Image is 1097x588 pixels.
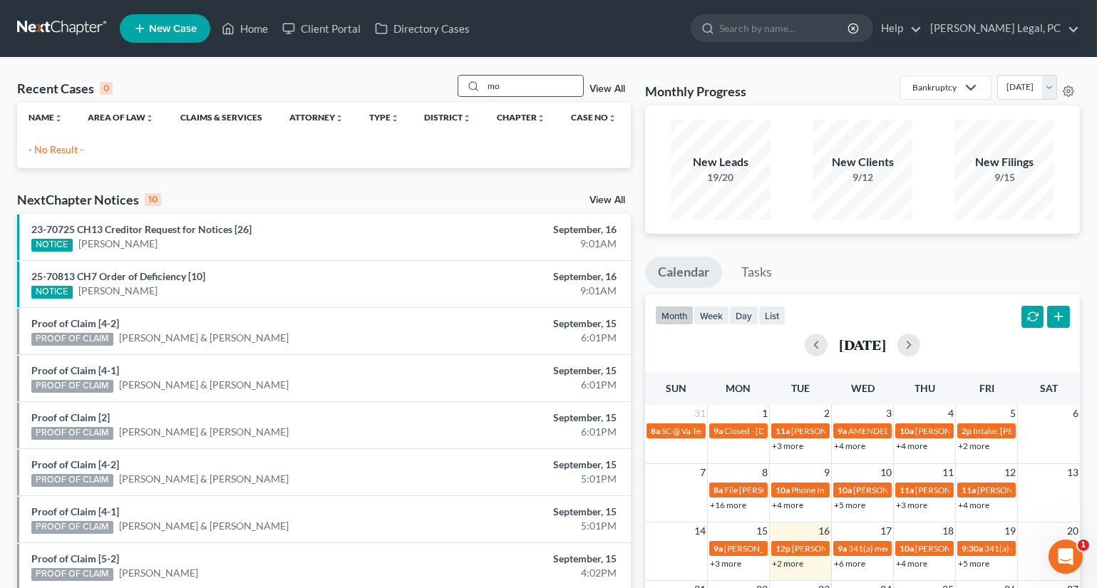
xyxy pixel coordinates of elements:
[31,380,113,393] div: PROOF OF CLAIM
[31,317,119,329] a: Proof of Claim [4-2]
[119,331,289,345] a: [PERSON_NAME] & [PERSON_NAME]
[1040,382,1058,394] span: Sat
[645,83,746,100] h3: Monthly Progress
[979,382,994,394] span: Fri
[710,558,741,569] a: +3 more
[145,114,154,123] i: unfold_more
[719,15,850,41] input: Search by name...
[119,519,289,533] a: [PERSON_NAME] & [PERSON_NAME]
[896,440,927,451] a: +4 more
[431,378,617,392] div: 6:01PM
[1066,522,1080,540] span: 20
[31,286,73,299] div: NOTICE
[813,170,912,185] div: 9/12
[608,114,617,123] i: unfold_more
[31,333,113,346] div: PROOF OF CLAIM
[589,84,625,94] a: View All
[823,464,831,481] span: 9
[962,485,976,495] span: 11a
[431,519,617,533] div: 5:01PM
[31,521,113,534] div: PROOF OF CLAIM
[645,257,722,288] a: Calendar
[17,80,113,97] div: Recent Cases
[78,284,158,298] a: [PERSON_NAME]
[885,405,893,422] span: 3
[391,114,400,123] i: unfold_more
[537,114,545,123] i: unfold_more
[941,522,955,540] span: 18
[661,425,710,436] span: SC @ Va Tech
[31,568,113,581] div: PROOF OF CLAIM
[431,425,617,439] div: 6:01PM
[900,543,914,554] span: 10a
[483,76,583,96] input: Search by name...
[289,112,344,123] a: Attorneyunfold_more
[431,458,617,472] div: September, 15
[31,505,119,517] a: Proof of Claim [4-1]
[370,112,400,123] a: Typeunfold_more
[838,543,847,554] span: 9a
[88,112,154,123] a: Area of Lawunfold_more
[962,543,983,554] span: 9:30a
[1003,464,1017,481] span: 12
[954,170,1054,185] div: 9/15
[728,257,785,288] a: Tasks
[874,16,922,41] a: Help
[923,16,1079,41] a: [PERSON_NAME] Legal, PC
[915,382,935,394] span: Thu
[693,405,707,422] span: 31
[368,16,477,41] a: Directory Cases
[17,191,161,208] div: NextChapter Notices
[761,405,769,422] span: 1
[896,558,927,569] a: +4 more
[954,154,1054,170] div: New Filings
[915,543,1008,554] span: [PERSON_NAME] to sign
[879,522,893,540] span: 17
[78,237,158,251] a: [PERSON_NAME]
[941,464,955,481] span: 11
[431,237,617,251] div: 9:01AM
[761,464,769,481] span: 8
[100,82,113,95] div: 0
[463,114,472,123] i: unfold_more
[724,485,824,495] span: File [PERSON_NAME] Plan
[729,306,758,325] button: day
[958,500,989,510] a: +4 more
[431,472,617,486] div: 5:01PM
[431,411,617,425] div: September, 15
[1049,540,1083,574] iframe: Intercom live chat
[699,464,707,481] span: 7
[851,382,875,394] span: Wed
[497,112,545,123] a: Chapterunfold_more
[896,500,927,510] a: +3 more
[31,411,110,423] a: Proof of Claim [2]
[431,222,617,237] div: September, 16
[431,566,617,580] div: 4:02PM
[655,306,694,325] button: month
[54,114,63,123] i: unfold_more
[900,485,914,495] span: 11a
[666,382,686,394] span: Sun
[31,427,113,440] div: PROOF OF CLAIM
[671,154,771,170] div: New Leads
[671,170,771,185] div: 19/20
[823,405,831,422] span: 2
[848,543,1061,554] span: 341(a) meeting for [PERSON_NAME] & [PERSON_NAME]
[724,543,862,554] span: [PERSON_NAME] - restitution review
[589,195,625,205] a: View All
[724,425,814,436] span: Closed - [DATE] - Closed
[431,505,617,519] div: September, 15
[962,425,972,436] span: 2p
[958,440,989,451] a: +2 more
[425,112,472,123] a: Districtunfold_more
[900,425,914,436] span: 10a
[31,474,113,487] div: PROOF OF CLAIM
[119,378,289,392] a: [PERSON_NAME] & [PERSON_NAME]
[791,425,884,436] span: [PERSON_NAME] to sign
[710,500,746,510] a: +16 more
[772,558,803,569] a: +2 more
[776,425,790,436] span: 11a
[776,543,790,554] span: 12p
[838,485,852,495] span: 10a
[31,239,73,252] div: NOTICE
